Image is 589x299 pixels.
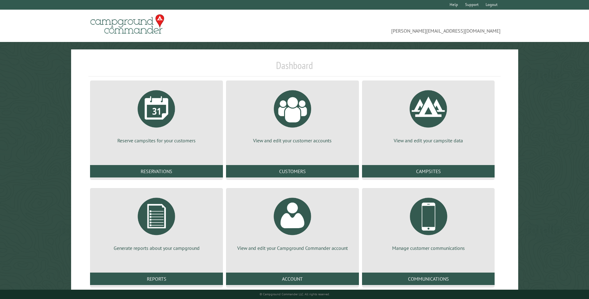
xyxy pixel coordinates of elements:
[362,273,495,285] a: Communications
[88,12,166,36] img: Campground Commander
[226,273,359,285] a: Account
[233,137,351,144] p: View and edit your customer accounts
[369,245,487,251] p: Manage customer communications
[369,193,487,251] a: Manage customer communications
[369,85,487,144] a: View and edit your campsite data
[90,273,223,285] a: Reports
[90,165,223,177] a: Reservations
[97,193,215,251] a: Generate reports about your campground
[233,85,351,144] a: View and edit your customer accounts
[88,59,500,76] h1: Dashboard
[233,193,351,251] a: View and edit your Campground Commander account
[295,17,501,34] span: [PERSON_NAME][EMAIL_ADDRESS][DOMAIN_NAME]
[97,85,215,144] a: Reserve campsites for your customers
[260,292,330,296] small: © Campground Commander LLC. All rights reserved.
[97,245,215,251] p: Generate reports about your campground
[226,165,359,177] a: Customers
[369,137,487,144] p: View and edit your campsite data
[233,245,351,251] p: View and edit your Campground Commander account
[362,165,495,177] a: Campsites
[97,137,215,144] p: Reserve campsites for your customers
